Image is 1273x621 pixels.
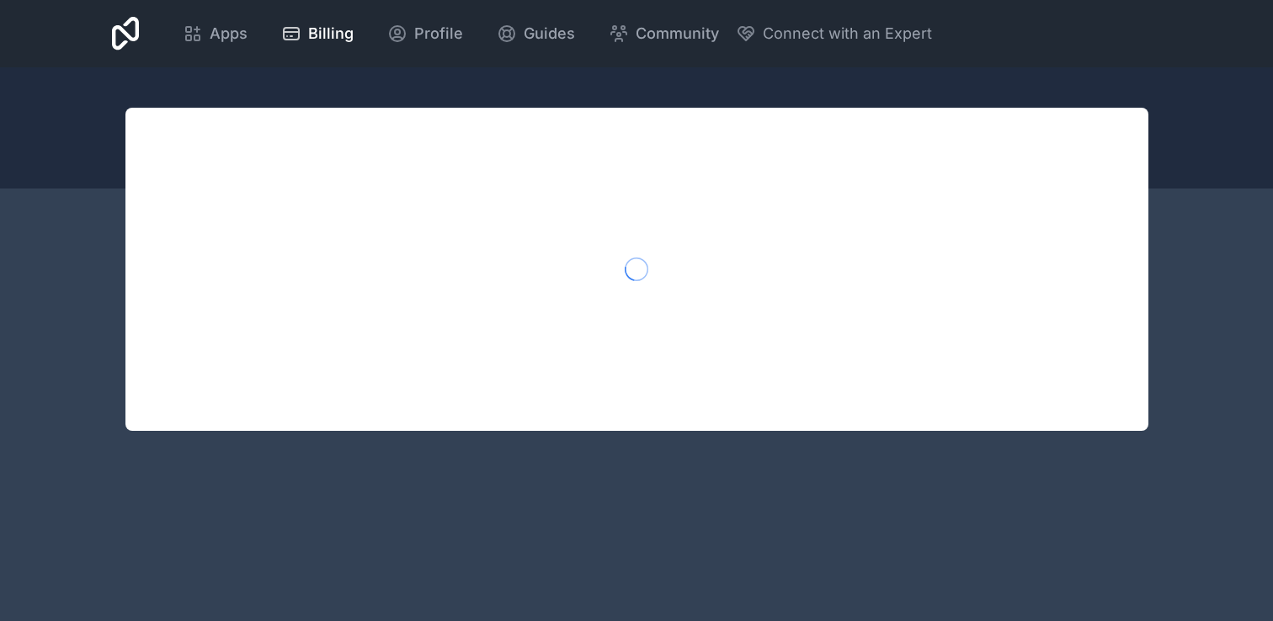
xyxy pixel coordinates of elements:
[763,22,932,45] span: Connect with an Expert
[169,15,261,52] a: Apps
[483,15,589,52] a: Guides
[524,22,575,45] span: Guides
[308,22,354,45] span: Billing
[268,15,367,52] a: Billing
[374,15,477,52] a: Profile
[736,22,932,45] button: Connect with an Expert
[210,22,248,45] span: Apps
[595,15,732,52] a: Community
[414,22,463,45] span: Profile
[636,22,719,45] span: Community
